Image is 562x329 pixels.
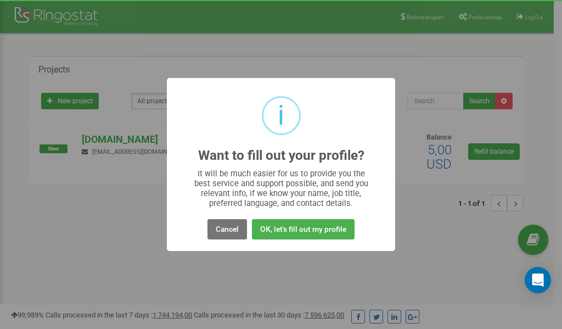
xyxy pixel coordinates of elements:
[198,148,364,163] h2: Want to fill out your profile?
[252,219,355,239] button: OK, let's fill out my profile
[207,219,247,239] button: Cancel
[189,169,374,208] div: It will be much easier for us to provide you the best service and support possible, and send you ...
[278,98,284,133] div: i
[525,267,551,293] div: Open Intercom Messenger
